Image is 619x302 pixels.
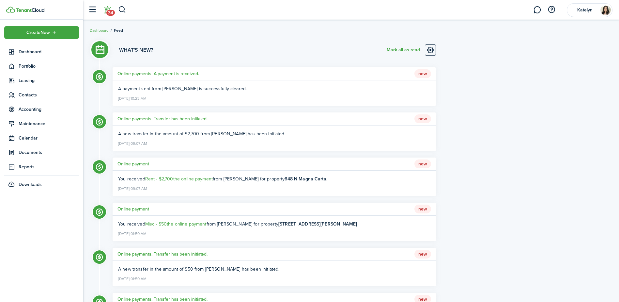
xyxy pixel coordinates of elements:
button: Open sidebar [86,4,99,16]
span: Portfolio [19,63,79,70]
b: [STREET_ADDRESS][PERSON_NAME] [278,221,357,227]
h5: Online payments. A payment is received. [117,70,199,77]
span: Leasing [19,77,79,84]
span: Rent - $2,700 [145,176,173,182]
span: New [414,250,431,259]
span: Misc - $50 [145,221,167,227]
h5: Online payment [117,206,149,212]
time: [DATE] 01:50 AM [118,229,147,237]
time: [DATE] 09:07 AM [118,184,147,192]
a: Messaging [531,2,543,18]
span: New [414,205,431,214]
span: A new transfer in the amount of $50 from [PERSON_NAME] has been initiated. [118,266,279,273]
span: Calendar [19,135,79,142]
a: Misc - $50the online payment [145,221,207,227]
h5: Online payments. Transfer has been initiated. [117,115,208,122]
span: New [414,159,431,169]
time: [DATE] 01:50 AM [118,274,147,282]
img: TenantCloud [16,8,44,12]
a: Dashboard [90,27,109,33]
h3: What's new? [119,46,153,54]
ng-component: You received from [PERSON_NAME] for property [118,221,357,227]
img: TenantCloud [6,7,15,13]
span: Feed [114,27,123,33]
span: Dashboard [19,48,79,55]
span: A new transfer in the amount of $2,700 from [PERSON_NAME] has been initiated. [118,130,286,137]
a: Reports [4,160,79,173]
time: [DATE] 10:23 AM [118,93,147,102]
span: Documents [19,149,79,156]
span: Downloads [19,181,42,188]
button: Open resource center [546,4,557,15]
h5: Online payments. Transfer has been initiated. [117,251,208,258]
span: Katelyn [572,8,598,12]
time: [DATE] 09:07 AM [118,139,147,147]
span: Contacts [19,92,79,98]
b: 648 N Magna Carta. [285,176,327,182]
button: Open menu [4,26,79,39]
a: Dashboard [4,45,79,58]
span: New [414,114,431,124]
button: Mark all as read [387,44,420,56]
span: Maintenance [19,120,79,127]
img: Katelyn [600,5,611,15]
h5: Online payment [117,160,149,167]
span: Reports [19,163,79,170]
span: Create New [26,30,50,35]
span: A payment sent from [PERSON_NAME] is successfully cleared. [118,85,247,92]
span: Accounting [19,106,79,113]
a: Rent - $2,700the online payment [145,176,213,182]
button: Search [118,4,126,15]
span: New [414,69,431,78]
ng-component: You received from [PERSON_NAME] for property [118,176,327,182]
